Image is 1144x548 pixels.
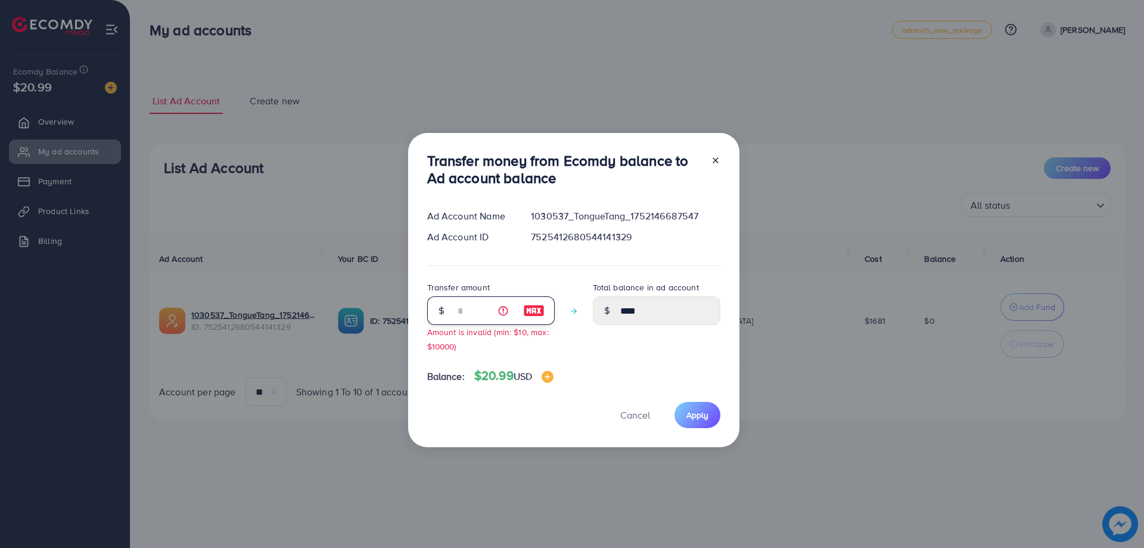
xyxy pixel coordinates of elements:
h3: Transfer money from Ecomdy balance to Ad account balance [427,152,701,187]
button: Cancel [605,402,665,428]
label: Transfer amount [427,281,490,293]
label: Total balance in ad account [593,281,699,293]
small: Amount is invalid (min: $10, max: $10000) [427,326,549,351]
span: Balance: [427,370,465,383]
button: Apply [674,402,720,428]
h4: $20.99 [474,369,554,383]
span: Apply [686,409,708,421]
span: Cancel [620,408,650,422]
div: 1030537_TongueTang_1752146687547 [521,209,729,223]
span: USD [514,370,532,383]
img: image [542,371,554,383]
div: Ad Account Name [418,209,522,223]
div: Ad Account ID [418,230,522,244]
img: image [523,304,545,318]
div: 7525412680544141329 [521,230,729,244]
